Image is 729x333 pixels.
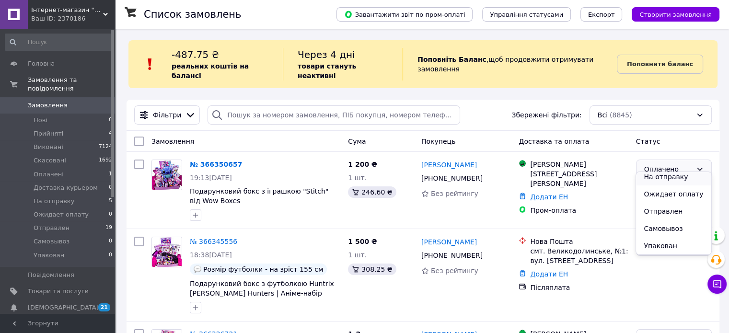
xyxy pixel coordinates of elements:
[203,265,323,273] span: Розмір футболки - на зріст 155 см
[421,138,455,145] span: Покупець
[151,138,194,145] span: Замовлення
[190,174,232,182] span: 19:13[DATE]
[109,210,112,219] span: 0
[610,111,632,119] span: (8845)
[34,251,64,260] span: Упакован
[28,287,89,296] span: Товари та послуги
[348,186,396,198] div: 246.60 ₴
[421,160,477,170] a: [PERSON_NAME]
[588,11,615,18] span: Експорт
[482,7,571,22] button: Управління статусами
[431,190,478,197] span: Без рейтингу
[34,184,98,192] span: Доставка курьером
[34,237,69,246] span: Самовывоз
[28,303,99,312] span: [DEMOGRAPHIC_DATA]
[34,143,63,151] span: Виконані
[530,169,628,188] div: [STREET_ADDRESS][PERSON_NAME]
[519,138,589,145] span: Доставка та оплата
[28,76,115,93] span: Замовлення та повідомлення
[172,62,249,80] b: реальних коштів на балансі
[5,34,113,51] input: Пошук
[109,197,112,206] span: 5
[109,170,112,179] span: 1
[530,270,568,278] a: Додати ЕН
[190,238,237,245] a: № 366345556
[627,60,693,68] b: Поповнити баланс
[417,56,486,63] b: Поповніть Баланс
[636,203,711,220] li: Отправлен
[34,129,63,138] span: Прийняті
[98,303,110,311] span: 21
[580,7,623,22] button: Експорт
[34,197,74,206] span: На отправку
[298,62,356,80] b: товари стануть неактивні
[636,220,711,237] li: Самовывоз
[490,11,563,18] span: Управління статусами
[144,9,241,20] h1: Список замовлень
[298,49,355,60] span: Через 4 дні
[31,14,115,23] div: Ваш ID: 2370186
[622,10,719,18] a: Створити замовлення
[190,251,232,259] span: 18:38[DATE]
[109,237,112,246] span: 0
[208,105,460,125] input: Пошук за номером замовлення, ПІБ покупця, номером телефону, Email, номером накладної
[530,237,628,246] div: Нова Пошта
[348,251,367,259] span: 1 шт.
[172,49,219,60] span: -487.75 ₴
[99,143,112,151] span: 7124
[348,264,396,275] div: 308.25 ₴
[34,156,66,165] span: Скасовані
[636,185,711,203] li: Ожидает оплату
[34,116,47,125] span: Нові
[348,238,377,245] span: 1 500 ₴
[34,224,69,232] span: Отправлен
[636,237,711,254] li: Упакован
[530,160,628,169] div: [PERSON_NAME]
[707,275,727,294] button: Чат з покупцем
[31,6,103,14] span: Інтернет-магазин "WowBoxes"
[348,174,367,182] span: 1 шт.
[109,184,112,192] span: 0
[530,283,628,292] div: Післяплата
[348,138,366,145] span: Cума
[153,110,181,120] span: Фільтри
[636,168,711,185] li: На отправку
[530,206,628,215] div: Пром-оплата
[151,237,182,267] a: Фото товару
[28,101,68,110] span: Замовлення
[419,249,485,262] div: [PHONE_NUMBER]
[109,116,112,125] span: 0
[598,110,608,120] span: Всі
[530,193,568,201] a: Додати ЕН
[190,187,328,205] a: Подарунковий бокс з іграшкою "Stitch" від Wow Boxes
[644,164,692,174] div: Оплачено
[344,10,465,19] span: Завантажити звіт по пром-оплаті
[419,172,485,185] div: [PHONE_NUMBER]
[28,271,74,279] span: Повідомлення
[28,59,55,68] span: Головна
[109,129,112,138] span: 4
[421,237,477,247] a: [PERSON_NAME]
[431,267,478,275] span: Без рейтингу
[152,237,182,267] img: Фото товару
[151,160,182,190] a: Фото товару
[636,138,660,145] span: Статус
[530,246,628,265] div: смт. Великодолинське, №1: вул. [STREET_ADDRESS]
[632,7,719,22] button: Створити замовлення
[403,48,617,80] div: , щоб продовжити отримувати замовлення
[190,161,242,168] a: № 366350657
[143,57,157,71] img: :exclamation:
[109,251,112,260] span: 0
[348,161,377,168] span: 1 200 ₴
[617,55,703,74] a: Поповнити баланс
[639,11,712,18] span: Створити замовлення
[336,7,473,22] button: Завантажити звіт по пром-оплаті
[511,110,581,120] span: Збережені фільтри:
[105,224,112,232] span: 19
[190,280,334,297] a: Подарунковий бокс з футболкою Huntrix [PERSON_NAME] Hunters | Аніме-набір
[99,156,112,165] span: 1692
[194,265,201,273] img: :speech_balloon:
[34,210,89,219] span: Ожидает оплату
